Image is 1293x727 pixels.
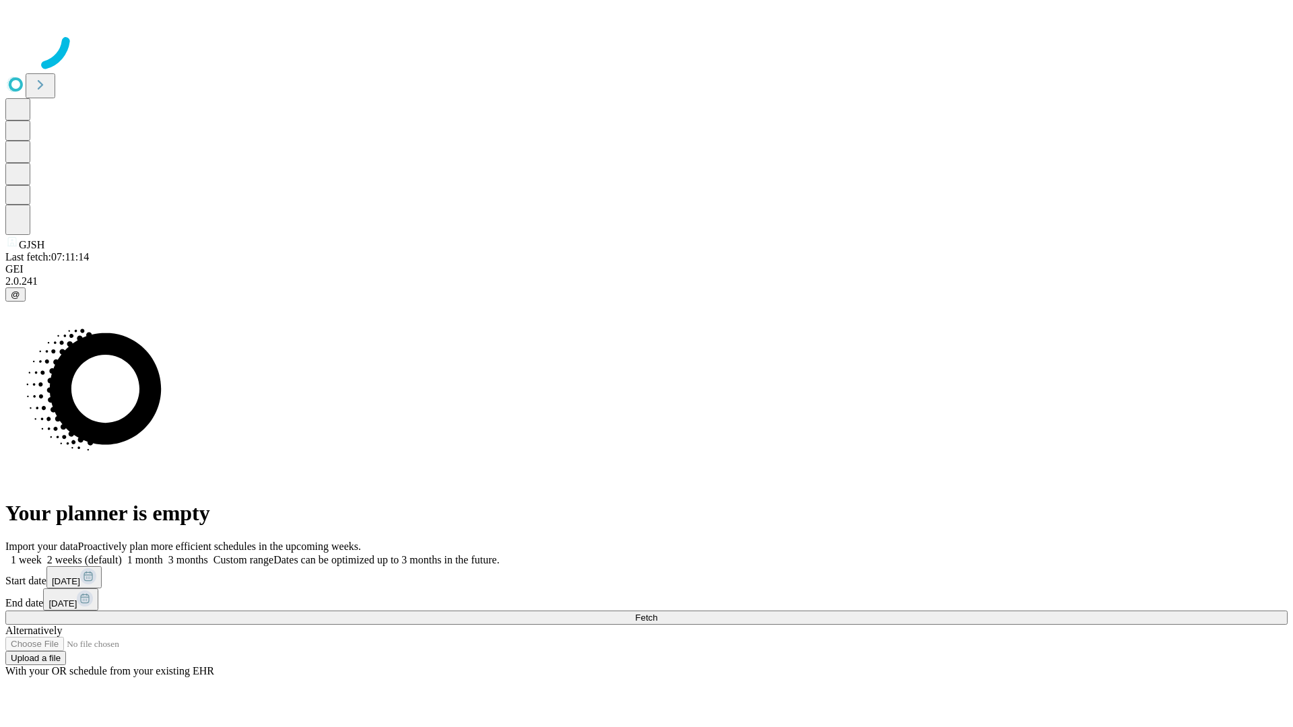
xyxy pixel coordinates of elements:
[127,554,163,565] span: 1 month
[47,554,122,565] span: 2 weeks (default)
[5,588,1288,611] div: End date
[11,554,42,565] span: 1 week
[46,566,102,588] button: [DATE]
[5,275,1288,287] div: 2.0.241
[48,598,77,609] span: [DATE]
[43,588,98,611] button: [DATE]
[5,287,26,302] button: @
[5,651,66,665] button: Upload a file
[5,263,1288,275] div: GEI
[5,566,1288,588] div: Start date
[5,541,78,552] span: Import your data
[635,613,657,623] span: Fetch
[168,554,208,565] span: 3 months
[19,239,44,250] span: GJSH
[5,665,214,677] span: With your OR schedule from your existing EHR
[5,625,62,636] span: Alternatively
[273,554,499,565] span: Dates can be optimized up to 3 months in the future.
[5,251,89,263] span: Last fetch: 07:11:14
[213,554,273,565] span: Custom range
[5,611,1288,625] button: Fetch
[78,541,361,552] span: Proactively plan more efficient schedules in the upcoming weeks.
[11,289,20,300] span: @
[5,501,1288,526] h1: Your planner is empty
[52,576,80,586] span: [DATE]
